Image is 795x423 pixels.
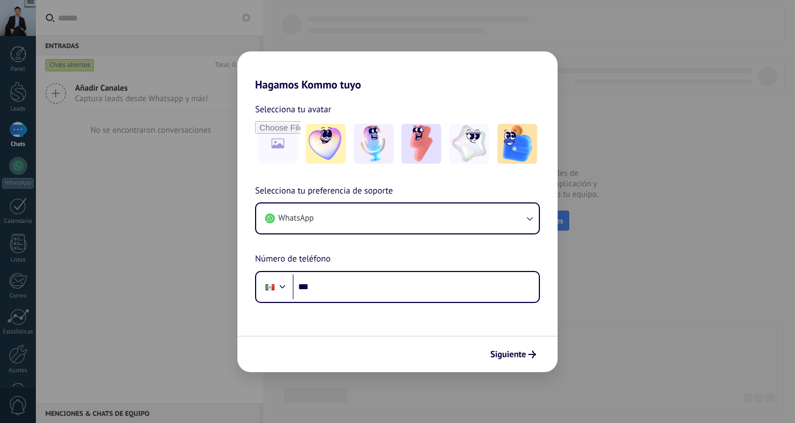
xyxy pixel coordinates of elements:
img: -2.jpeg [354,124,394,164]
span: WhatsApp [278,213,314,224]
div: Mexico: + 52 [259,275,280,299]
button: WhatsApp [256,203,539,233]
h2: Hagamos Kommo tuyo [237,51,558,91]
span: Número de teléfono [255,252,331,267]
img: -3.jpeg [401,124,441,164]
span: Selecciona tu preferencia de soporte [255,184,393,199]
button: Siguiente [485,345,541,364]
img: -5.jpeg [497,124,537,164]
span: Selecciona tu avatar [255,102,331,117]
span: Siguiente [490,351,526,358]
img: -1.jpeg [306,124,346,164]
img: -4.jpeg [449,124,489,164]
